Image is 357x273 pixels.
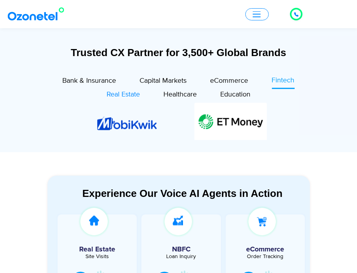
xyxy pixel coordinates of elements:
[230,254,301,259] div: Order Tracking
[63,75,116,89] a: Bank & Insurance
[163,90,197,99] span: Healthcare
[91,103,267,144] div: Image Carousel
[220,90,250,99] span: Education
[47,46,310,60] div: Trusted CX Partner for 3,500+ Global Brands
[210,75,248,89] a: eCommerce
[210,76,248,85] span: eCommerce
[55,187,310,200] div: Experience Our Voice AI Agents in Action
[63,76,116,85] span: Bank & Insurance
[107,90,140,99] span: Real Estate
[107,89,140,102] a: Real Estate
[62,254,133,259] div: Site Visits
[140,75,187,89] a: Capital Markets
[230,246,301,253] h5: eCommerce
[272,75,295,89] a: Fintech
[140,76,187,85] span: Capital Markets
[145,246,217,253] h5: NBFC
[145,254,217,259] div: Loan Inquiry
[272,76,295,85] span: Fintech
[163,89,197,102] a: Healthcare
[220,89,250,102] a: Education
[62,246,133,253] h5: Real Estate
